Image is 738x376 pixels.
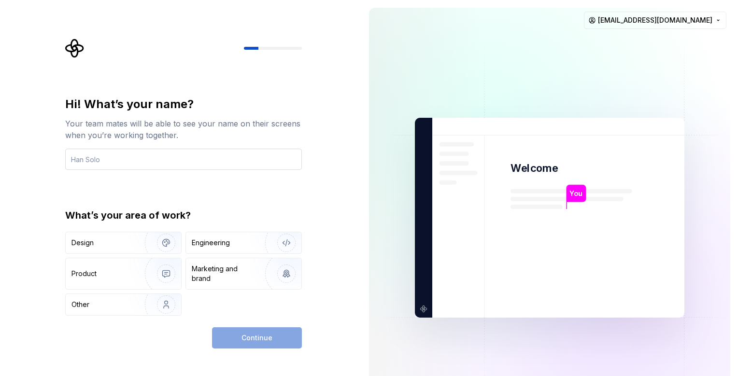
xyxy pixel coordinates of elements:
[71,300,89,309] div: Other
[65,39,85,58] svg: Supernova Logo
[192,264,257,283] div: Marketing and brand
[511,161,558,175] p: Welcome
[71,269,97,279] div: Product
[71,238,94,248] div: Design
[598,15,712,25] span: [EMAIL_ADDRESS][DOMAIN_NAME]
[65,149,302,170] input: Han Solo
[65,97,302,112] div: Hi! What’s your name?
[65,209,302,222] div: What’s your area of work?
[192,238,230,248] div: Engineering
[584,12,726,29] button: [EMAIL_ADDRESS][DOMAIN_NAME]
[65,118,302,141] div: Your team mates will be able to see your name on their screens when you’re working together.
[569,188,582,199] p: You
